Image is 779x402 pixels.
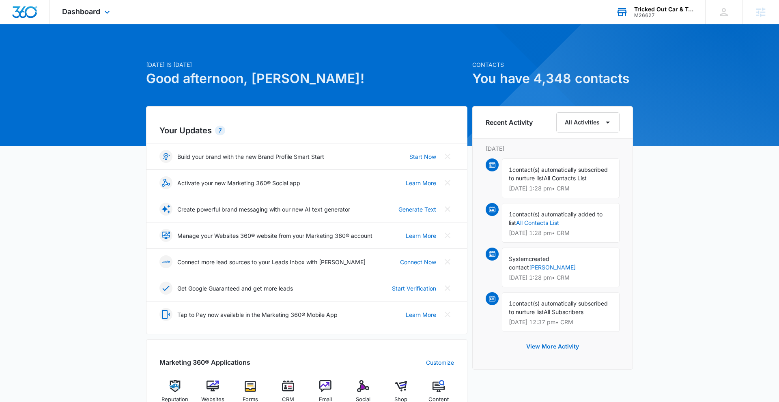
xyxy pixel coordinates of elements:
p: Activate your new Marketing 360® Social app [177,179,300,187]
span: System [509,255,529,262]
button: Close [441,282,454,295]
a: Connect Now [400,258,436,266]
p: [DATE] 12:37 pm • CRM [509,319,613,325]
p: [DATE] is [DATE] [146,60,467,69]
span: created contact [509,255,549,271]
span: contact(s) automatically subscribed to nurture list [509,166,608,182]
button: Close [441,203,454,216]
h2: Your Updates [159,124,454,137]
p: [DATE] 1:28 pm • CRM [509,275,613,280]
a: Start Now [409,152,436,161]
p: Connect more lead sources to your Leads Inbox with [PERSON_NAME] [177,258,366,266]
button: Close [441,255,454,268]
a: Learn More [406,179,436,187]
a: [PERSON_NAME] [529,264,576,271]
a: Generate Text [398,205,436,214]
p: Tap to Pay now available in the Marketing 360® Mobile App [177,310,338,319]
p: Build your brand with the new Brand Profile Smart Start [177,152,324,161]
a: Learn More [406,310,436,319]
span: 1 [509,300,512,307]
div: account name [634,6,693,13]
span: contact(s) automatically subscribed to nurture list [509,300,608,315]
span: All Contacts List [544,175,587,182]
a: Learn More [406,231,436,240]
h6: Recent Activity [486,118,533,127]
div: 7 [215,126,225,135]
p: Contacts [472,60,633,69]
button: Close [441,176,454,189]
h1: Good afternoon, [PERSON_NAME]! [146,69,467,88]
span: All Subscribers [544,308,583,315]
button: View More Activity [518,337,587,356]
span: 1 [509,211,512,218]
span: Dashboard [62,7,100,16]
p: Create powerful brand messaging with our new AI text generator [177,205,350,214]
h2: Marketing 360® Applications [159,357,250,367]
p: Manage your Websites 360® website from your Marketing 360® account [177,231,372,240]
button: Close [441,150,454,163]
button: All Activities [556,112,620,133]
p: [DATE] [486,144,620,153]
span: 1 [509,166,512,173]
p: [DATE] 1:28 pm • CRM [509,186,613,191]
a: Customize [426,358,454,367]
p: Get Google Guaranteed and get more leads [177,284,293,293]
h1: You have 4,348 contacts [472,69,633,88]
a: All Contacts List [516,219,559,226]
span: contact(s) automatically added to list [509,211,603,226]
p: [DATE] 1:28 pm • CRM [509,230,613,236]
button: Close [441,229,454,242]
button: Close [441,308,454,321]
a: Start Verification [392,284,436,293]
div: account id [634,13,693,18]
